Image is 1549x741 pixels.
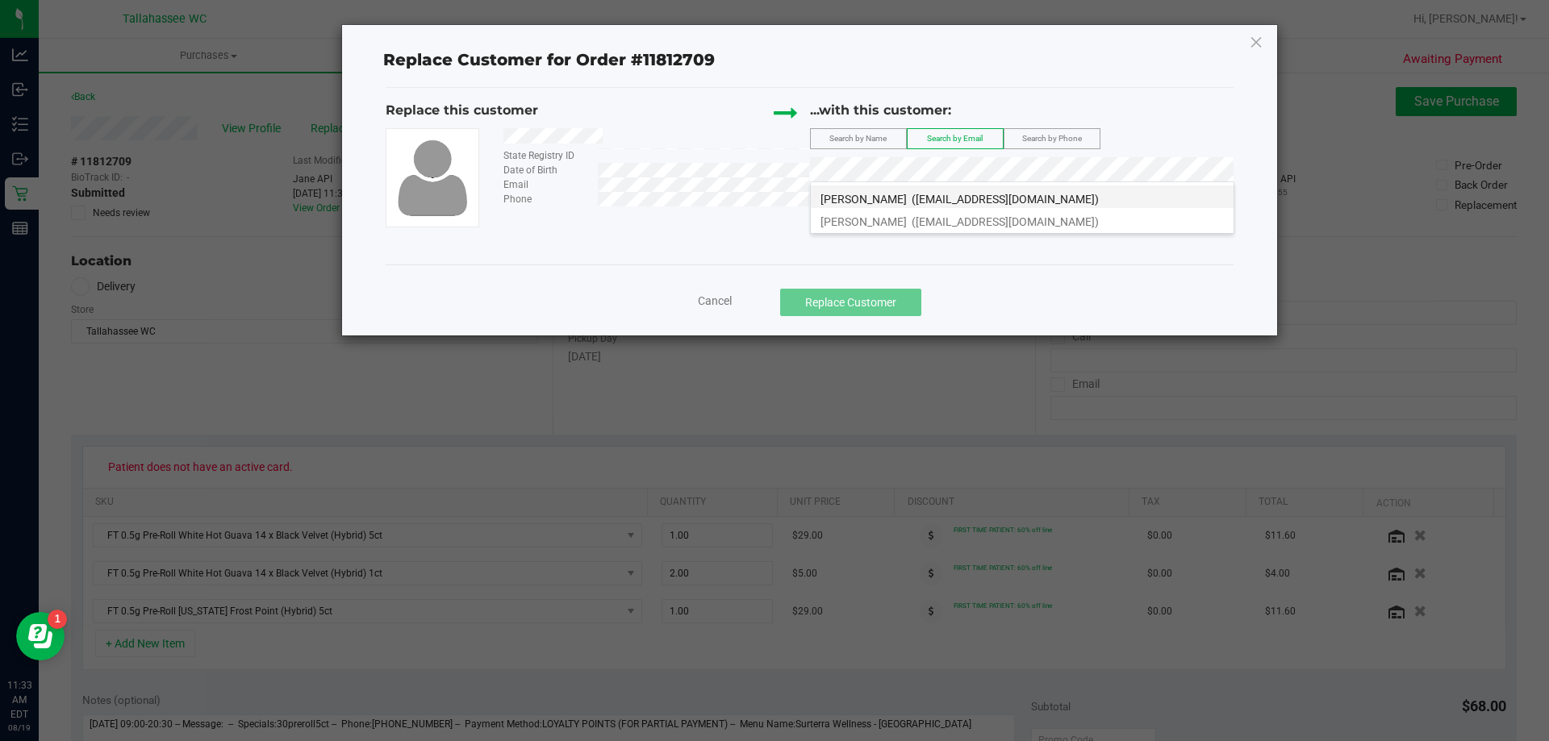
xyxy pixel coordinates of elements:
div: Date of Birth [491,163,597,177]
div: Phone [491,192,597,206]
span: ...with this customer: [810,102,951,118]
span: Replace this customer [386,102,538,118]
span: Search by Email [927,134,983,143]
iframe: Resource center unread badge [48,610,67,629]
iframe: Resource center [16,612,65,660]
div: State Registry ID [491,148,597,163]
div: Email [491,177,597,192]
span: Search by Phone [1022,134,1082,143]
span: Cancel [698,294,732,307]
img: user-icon.png [390,135,475,220]
button: Replace Customer [780,289,921,316]
span: Replace Customer for Order #11812709 [374,47,724,74]
span: Search by Name [829,134,887,143]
